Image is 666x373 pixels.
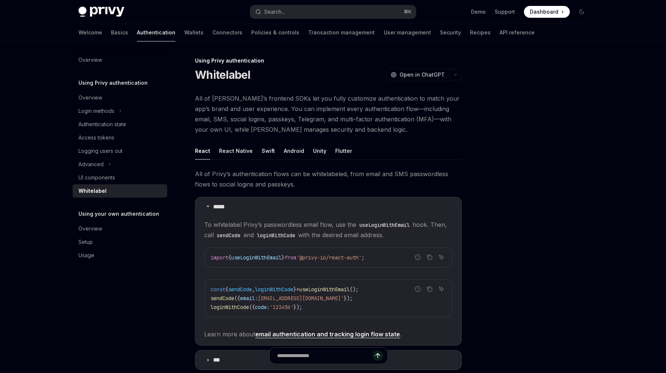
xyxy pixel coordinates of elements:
a: User management [384,24,431,41]
a: Setup [73,235,167,249]
button: Copy the contents from the code block [425,252,434,262]
span: Open in ChatGPT [400,71,445,78]
button: Unity [313,142,326,159]
code: loginWithCode [254,231,298,239]
span: ⌘ K [404,9,411,15]
code: useLoginWithEmail [356,221,413,229]
h5: Using Privy authentication [78,78,148,87]
span: All of Privy’s authentication flows can be whitelabeled, from email and SMS passwordless flows to... [195,169,462,189]
button: Toggle dark mode [576,6,588,18]
button: Ask AI [437,252,446,262]
div: Whitelabel [78,186,107,195]
div: UI components [78,173,115,182]
button: Report incorrect code [413,284,423,294]
a: Recipes [470,24,491,41]
span: '123456' [270,304,293,310]
span: useLoginWithEmail [231,254,282,261]
a: Transaction management [308,24,375,41]
a: Overview [73,53,167,67]
span: (); [350,286,359,293]
button: Copy the contents from the code block [425,284,434,294]
span: useLoginWithEmail [299,286,350,293]
a: Demo [471,8,486,16]
a: Security [440,24,461,41]
button: Flutter [335,142,352,159]
span: email: [240,295,258,302]
div: Access tokens [78,133,114,142]
span: sendCode [211,295,234,302]
div: Logging users out [78,147,122,155]
button: Swift [262,142,275,159]
div: Authentication state [78,120,126,129]
span: }); [344,295,353,302]
a: Overview [73,91,167,104]
button: Ask AI [437,284,446,294]
a: Support [495,8,515,16]
a: email authentication and tracking login flow state [255,330,400,338]
div: Setup [78,238,93,246]
a: Overview [73,222,167,235]
span: { [228,254,231,261]
button: Open in ChatGPT [386,68,449,81]
div: Overview [78,93,102,102]
div: Using Privy authentication [195,57,462,64]
span: { [225,286,228,293]
span: [EMAIL_ADDRESS][DOMAIN_NAME]' [258,295,344,302]
span: = [296,286,299,293]
span: All of [PERSON_NAME]’s frontend SDKs let you fully customize authentication to match your app’s b... [195,93,462,135]
span: Dashboard [530,8,558,16]
a: Access tokens [73,131,167,144]
a: Connectors [212,24,242,41]
div: Advanced [78,160,104,169]
span: ({ [234,295,240,302]
span: } [282,254,285,261]
span: }); [293,304,302,310]
a: Authentication state [73,118,167,131]
span: '@privy-io/react-auth' [296,254,361,261]
span: loginWithCode [211,304,249,310]
button: Report incorrect code [413,252,423,262]
span: Learn more about . [204,329,453,339]
a: Dashboard [524,6,570,18]
span: code: [255,304,270,310]
span: To whitelabel Privy’s passwordless email flow, use the hook. Then, call and with the desired emai... [204,219,453,240]
a: Authentication [137,24,175,41]
a: Wallets [184,24,203,41]
code: sendCode [214,231,243,239]
a: Usage [73,249,167,262]
span: } [293,286,296,293]
span: , [252,286,255,293]
span: const [211,286,225,293]
button: React Native [219,142,253,159]
div: Usage [78,251,94,260]
div: Search... [264,7,285,16]
span: ; [361,254,364,261]
h5: Using your own authentication [78,209,159,218]
img: dark logo [78,7,124,17]
button: Search...⌘K [250,5,416,19]
a: Logging users out [73,144,167,158]
a: Basics [111,24,128,41]
button: Android [284,142,304,159]
a: Welcome [78,24,102,41]
span: import [211,254,228,261]
button: React [195,142,210,159]
span: sendCode [228,286,252,293]
button: Send message [373,350,383,361]
span: ({ [249,304,255,310]
span: from [285,254,296,261]
div: Login methods [78,107,114,115]
a: Whitelabel [73,184,167,198]
span: loginWithCode [255,286,293,293]
h1: Whitelabel [195,68,250,81]
a: Policies & controls [251,24,299,41]
a: API reference [499,24,535,41]
div: Overview [78,56,102,64]
div: Overview [78,224,102,233]
a: UI components [73,171,167,184]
